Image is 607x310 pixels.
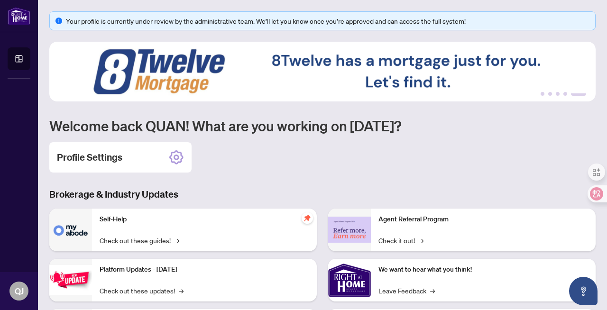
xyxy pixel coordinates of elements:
[55,18,62,24] span: info-circle
[100,264,309,275] p: Platform Updates - [DATE]
[430,285,435,296] span: →
[8,7,30,25] img: logo
[49,209,92,251] img: Self-Help
[100,285,184,296] a: Check out these updates!→
[49,188,596,201] h3: Brokerage & Industry Updates
[328,259,371,301] img: We want to hear what you think!
[556,92,560,96] button: 3
[569,277,598,305] button: Open asap
[419,235,423,246] span: →
[378,285,435,296] a: Leave Feedback→
[179,285,184,296] span: →
[328,217,371,243] img: Agent Referral Program
[66,16,589,26] div: Your profile is currently under review by the administrative team. We’ll let you know once you’re...
[302,212,313,224] span: pushpin
[175,235,179,246] span: →
[49,265,92,295] img: Platform Updates - July 21, 2025
[100,235,179,246] a: Check out these guides!→
[378,214,588,225] p: Agent Referral Program
[571,92,586,96] button: 5
[49,42,596,101] img: Slide 4
[49,117,596,135] h1: Welcome back QUAN! What are you working on [DATE]?
[378,264,588,275] p: We want to hear what you think!
[57,151,122,164] h2: Profile Settings
[563,92,567,96] button: 4
[378,235,423,246] a: Check it out!→
[548,92,552,96] button: 2
[100,214,309,225] p: Self-Help
[541,92,544,96] button: 1
[15,284,24,298] span: QJ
